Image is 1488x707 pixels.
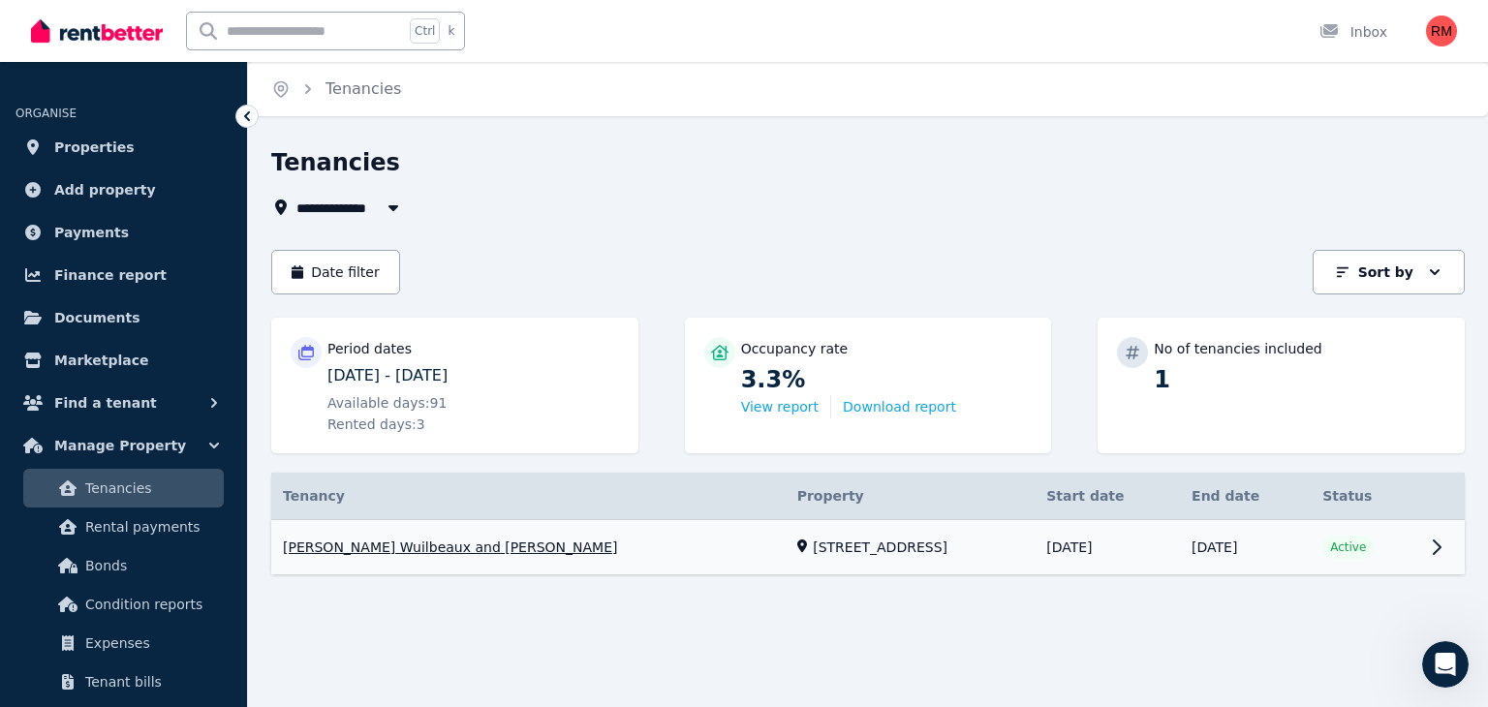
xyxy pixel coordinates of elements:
[54,349,148,372] span: Marketplace
[207,31,246,70] img: Profile image for Jeremy
[233,293,289,314] div: • 1h ago
[40,377,324,397] div: We typically reply in under 30 minutes
[248,62,424,116] nav: Breadcrumb
[85,554,216,577] span: Bonds
[23,546,224,585] a: Bonds
[39,38,169,67] img: logo
[54,306,140,329] span: Documents
[333,31,368,66] div: Close
[741,397,819,416] button: View report
[843,397,956,416] button: Download report
[327,393,447,413] span: Available days: 91
[86,293,230,314] div: The RentBetter Team
[40,522,325,542] div: Rental Payments - How They Work
[283,486,345,506] span: Tenancy
[15,256,232,294] a: Finance report
[15,341,232,380] a: Marketplace
[85,515,216,538] span: Rental payments
[39,170,349,203] p: How can we help?
[161,577,228,591] span: Messages
[1035,473,1180,520] th: Start date
[85,476,216,500] span: Tenancies
[40,486,325,507] div: How much does it cost?
[28,432,359,471] button: Search for help
[1311,473,1418,520] th: Status
[54,263,167,287] span: Finance report
[327,415,425,434] span: Rented days: 3
[259,529,387,606] button: Help
[271,250,400,294] button: Date filter
[54,434,186,457] span: Manage Property
[741,364,1033,395] p: 3.3%
[31,16,163,46] img: RentBetter
[19,229,368,330] div: Recent messageProfile image for The RentBetter TeamBased on our help resources, you can make vari...
[327,339,412,358] p: Period dates
[281,31,320,70] img: Profile image for Earl
[28,514,359,550] div: Rental Payments - How They Work
[15,213,232,252] a: Payments
[40,245,348,265] div: Recent message
[1426,15,1457,46] img: Rita Manoshina
[271,520,1465,575] a: View details for Ines Wuilbeaux and Rahyan Kadir
[85,631,216,655] span: Expenses
[15,384,232,422] button: Find a tenant
[23,469,224,507] a: Tenancies
[271,147,400,178] h1: Tenancies
[410,18,440,44] span: Ctrl
[23,624,224,662] a: Expenses
[1180,473,1311,520] th: End date
[15,298,232,337] a: Documents
[54,178,156,201] span: Add property
[23,507,224,546] a: Rental payments
[15,426,232,465] button: Manage Property
[307,577,338,591] span: Help
[54,391,157,415] span: Find a tenant
[325,77,401,101] span: Tenancies
[129,529,258,606] button: Messages
[15,170,232,209] a: Add property
[741,339,849,358] p: Occupancy rate
[28,478,359,514] div: How much does it cost?
[448,23,454,39] span: k
[40,442,157,462] span: Search for help
[43,577,86,591] span: Home
[1154,339,1321,358] p: No of tenancies included
[1319,22,1387,42] div: Inbox
[19,340,368,414] div: Send us a messageWe typically reply in under 30 minutes
[40,274,78,313] img: Profile image for The RentBetter Team
[85,670,216,693] span: Tenant bills
[1154,364,1445,395] p: 1
[1358,262,1413,282] p: Sort by
[54,136,135,159] span: Properties
[15,107,77,120] span: ORGANISE
[40,356,324,377] div: Send us a message
[15,128,232,167] a: Properties
[786,473,1036,520] th: Property
[1313,250,1465,294] button: Sort by
[39,138,349,170] p: Hi [PERSON_NAME]
[85,593,216,616] span: Condition reports
[20,258,367,329] div: Profile image for The RentBetter TeamBased on our help resources, you can make various adjustment...
[1422,641,1469,688] iframe: Intercom live chat
[244,31,283,70] img: Profile image for Rochelle
[327,364,619,387] p: [DATE] - [DATE]
[23,585,224,624] a: Condition reports
[23,662,224,701] a: Tenant bills
[54,221,129,244] span: Payments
